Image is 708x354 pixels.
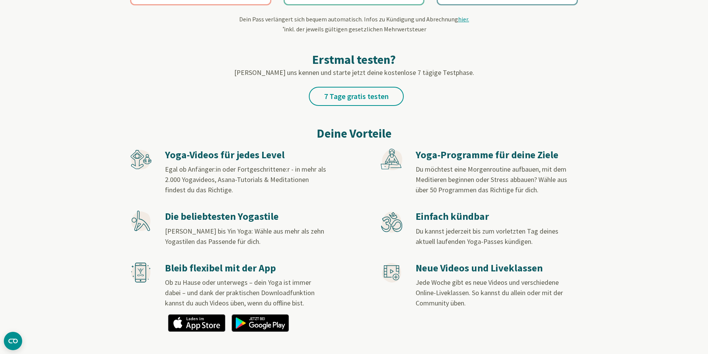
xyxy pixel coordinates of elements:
[165,210,326,223] h3: Die beliebtesten Yogastile
[4,332,22,350] button: CMP-Widget öffnen
[416,278,563,307] span: Jede Woche gibt es neue Videos und verschiedene Online-Liveklassen. So kannst du allein oder mit ...
[416,262,577,274] h3: Neue Videos und Liveklassen
[416,227,558,246] span: Du kannst jederzeit bis zum vorletzten Tag deines aktuell laufenden Yoga-Passes kündigen.
[458,15,469,23] span: hier.
[168,314,225,332] img: app_appstore_de.png
[416,149,577,161] h3: Yoga-Programme für deine Ziele
[165,262,326,274] h3: Bleib flexibel mit der App
[282,25,426,33] span: inkl. der jeweils gültigen gesetzlichen Mehrwertsteuer
[130,52,578,67] h2: Erstmal testen?
[232,314,289,332] img: app_googleplay_de.png
[416,210,577,223] h3: Einfach kündbar
[165,165,326,194] span: Egal ob Anfänger:in oder Fortgeschrittene:r - in mehr als 2.000 Yogavideos, Asana-Tutorials & Med...
[165,149,326,161] h3: Yoga-Videos für jedes Level
[165,227,324,246] span: [PERSON_NAME] bis Yin Yoga: Wähle aus mehr als zehn Yogastilen das Passende für dich.
[165,278,315,307] span: Ob zu Hause oder unterwegs – dein Yoga ist immer dabei – und dank der praktischen Downloadfunktio...
[416,165,567,194] span: Du möchtest eine Morgenroutine aufbauen, mit dem Meditieren beginnen oder Stress abbauen? Wähle a...
[130,124,578,143] h2: Deine Vorteile
[130,15,578,34] div: Dein Pass verlängert sich bequem automatisch. Infos zu Kündigung und Abrechnung
[309,87,404,106] a: 7 Tage gratis testen
[130,67,578,78] p: [PERSON_NAME] uns kennen und starte jetzt deine kostenlose 7 tägige Testphase.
